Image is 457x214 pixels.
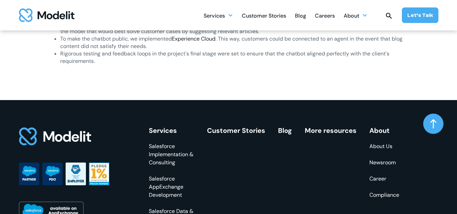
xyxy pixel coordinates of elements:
[315,10,335,23] div: Careers
[242,10,286,23] div: Customer Stories
[60,50,405,65] li: Rigorous testing and feedback loops in the project's final stage were set to ensure that the chat...
[305,126,357,135] a: More resources
[369,175,399,183] a: Career
[369,127,399,134] div: About
[19,8,74,22] a: home
[369,191,399,199] a: Compliance
[207,126,265,135] a: Customer Stories
[60,35,405,50] li: To make the chatbot public, we implemented . This way, customers could be connected to an agent i...
[402,7,438,23] a: Let’s Talk
[149,175,194,199] a: Salesforce AppExchange Development
[242,9,286,22] a: Customer Stories
[295,10,306,23] div: Blog
[369,159,399,167] a: Newsroom
[204,9,233,22] div: Services
[315,9,335,22] a: Careers
[19,8,74,22] img: modelit logo
[369,142,399,150] a: About Us
[430,119,436,128] img: arrow up
[149,142,194,167] a: Salesforce Implementation & Consulting
[278,126,292,135] a: Blog
[149,127,194,134] div: Services
[407,11,433,19] div: Let’s Talk
[19,127,92,146] img: footer logo
[53,68,405,76] p: ‍
[344,9,367,22] div: About
[295,9,306,22] a: Blog
[344,10,359,23] div: About
[204,10,225,23] div: Services
[172,35,215,42] a: Experience Cloud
